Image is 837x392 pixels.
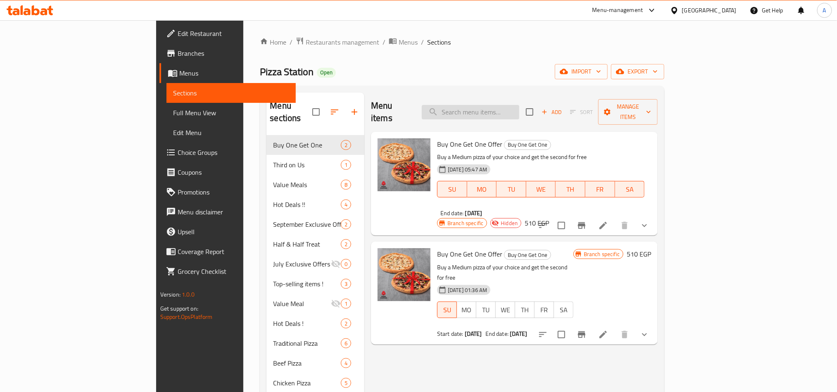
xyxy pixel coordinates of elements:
a: Coupons [159,162,296,182]
div: items [341,219,351,229]
span: Hot Deals ! [273,318,341,328]
div: items [341,180,351,190]
span: SU [441,304,454,316]
div: Menu-management [592,5,643,15]
div: Traditional Pizza [273,338,341,348]
span: Choice Groups [178,147,289,157]
span: TH [559,183,582,195]
span: SU [441,183,464,195]
div: Value Meals8 [266,175,364,195]
span: Promotions [178,187,289,197]
span: TU [480,304,492,316]
b: [DATE] [465,208,483,219]
div: items [341,279,351,289]
div: Chicken Pizza [273,378,341,388]
div: September Exclusive Offers2 [266,214,364,234]
span: 3 [341,280,351,288]
span: End date: [485,328,509,339]
button: show more [635,216,654,235]
li: / [421,37,424,47]
svg: Show Choices [640,330,649,340]
span: TH [518,304,531,316]
span: SA [557,304,570,316]
span: Hot Deals !! [273,200,341,209]
svg: Inactive section [331,299,341,309]
div: Beef Pizza [273,358,341,368]
span: import [561,67,601,77]
span: Grocery Checklist [178,266,289,276]
span: Third on Us [273,160,341,170]
p: Buy a Medium pizza of your choice and get the second for free [437,152,644,162]
button: MO [457,302,476,318]
div: items [341,259,351,269]
div: Value Meals [273,180,341,190]
div: Top-selling items ! [273,279,341,289]
a: Menus [159,63,296,83]
a: Edit Menu [166,123,296,143]
button: sort-choices [533,216,553,235]
b: [DATE] [510,328,527,339]
input: search [422,105,519,119]
span: Sort sections [325,102,345,122]
img: Buy One Get One Offer [378,138,430,191]
button: show more [635,325,654,344]
button: WE [526,181,556,197]
a: Grocery Checklist [159,261,296,281]
span: Half & Half Treat [273,239,341,249]
span: Buy One Get One Offer [437,138,502,150]
div: items [341,160,351,170]
span: 2 [341,221,351,228]
span: Open [317,69,336,76]
div: Hot Deals !2 [266,314,364,333]
button: FR [534,302,554,318]
a: Upsell [159,222,296,242]
span: Full Menu View [173,108,289,118]
button: TU [476,302,496,318]
a: Promotions [159,182,296,202]
div: Buy One Get One2 [266,135,364,155]
span: TU [500,183,523,195]
div: Hot Deals !!4 [266,195,364,214]
div: items [341,378,351,388]
span: July Exclusive Offers [273,259,331,269]
button: TH [556,181,585,197]
span: [DATE] 05:47 AM [445,166,490,173]
button: Add [538,106,565,119]
button: Manage items [598,99,658,125]
div: Beef Pizza4 [266,353,364,373]
button: Add section [345,102,364,122]
button: TH [515,302,535,318]
li: / [383,37,385,47]
span: 4 [341,201,351,209]
span: WE [499,304,512,316]
span: Select to update [553,217,570,234]
svg: Show Choices [640,221,649,230]
span: Buy One Get One [504,140,551,150]
div: July Exclusive Offers0 [266,254,364,274]
span: Version: [160,289,181,300]
a: Coverage Report [159,242,296,261]
a: Support.OpsPlatform [160,311,213,322]
div: [GEOGRAPHIC_DATA] [682,6,737,15]
span: A [823,6,826,15]
span: Menus [179,68,289,78]
button: FR [585,181,615,197]
div: Open [317,68,336,78]
span: September Exclusive Offers [273,219,341,229]
div: items [341,200,351,209]
span: Manage items [605,102,651,122]
span: Add item [538,106,565,119]
a: Full Menu View [166,103,296,123]
button: MO [467,181,497,197]
span: 2 [341,320,351,328]
h2: Menu items [371,100,412,124]
span: Add [540,107,563,117]
span: Select to update [553,326,570,343]
div: items [341,140,351,150]
svg: Inactive section [331,259,341,269]
span: End date: [440,208,464,219]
